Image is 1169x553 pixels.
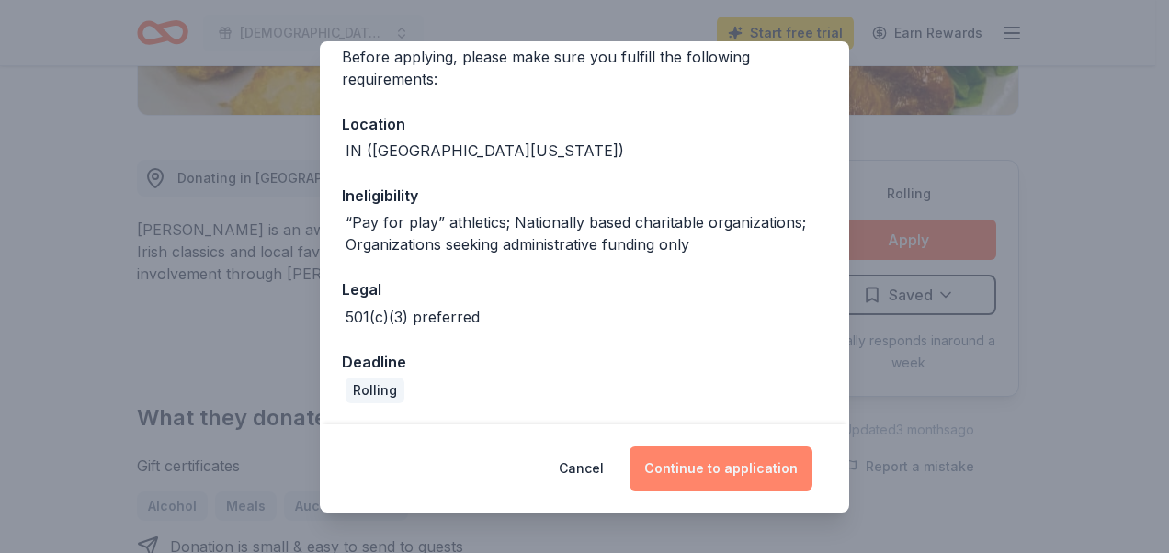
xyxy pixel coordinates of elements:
[342,277,827,301] div: Legal
[342,46,827,90] div: Before applying, please make sure you fulfill the following requirements:
[342,350,827,374] div: Deadline
[346,211,827,255] div: “Pay for play” athletics; Nationally based charitable organizations; Organizations seeking admini...
[346,306,480,328] div: 501(c)(3) preferred
[630,446,812,491] button: Continue to application
[346,378,404,403] div: Rolling
[342,184,827,208] div: Ineligibility
[559,446,604,491] button: Cancel
[342,112,827,136] div: Location
[346,140,624,162] div: IN ([GEOGRAPHIC_DATA][US_STATE])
